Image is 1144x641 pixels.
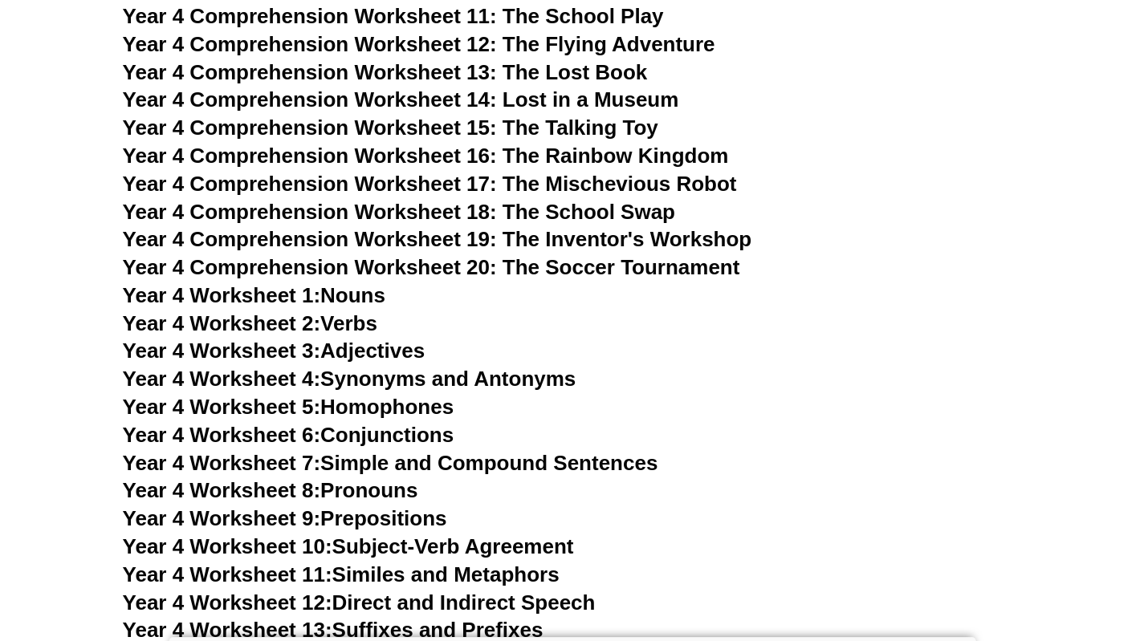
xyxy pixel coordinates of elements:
span: Year 4 Worksheet 12: [123,590,332,615]
span: Year 4 Worksheet 4: [123,367,321,391]
a: Year 4 Worksheet 3:Adjectives [123,339,425,363]
span: Year 4 Worksheet 1: [123,283,321,307]
a: Year 4 Comprehension Worksheet 18: The School Swap [123,200,675,224]
a: Year 4 Comprehension Worksheet 15: The Talking Toy [123,116,658,140]
iframe: Chat Widget [1064,564,1144,641]
a: Year 4 Worksheet 12:Direct and Indirect Speech [123,590,596,615]
span: Year 4 Worksheet 10: [123,534,332,558]
a: Year 4 Worksheet 5:Homophones [123,395,454,419]
a: Year 4 Comprehension Worksheet 16: The Rainbow Kingdom [123,144,729,168]
a: Year 4 Worksheet 4:Synonyms and Antonyms [123,367,576,391]
span: Year 4 Worksheet 8: [123,478,321,502]
a: Year 4 Worksheet 6:Conjunctions [123,423,454,447]
a: Year 4 Worksheet 7:Simple and Compound Sentences [123,451,658,475]
a: Year 4 Worksheet 11:Similes and Metaphors [123,562,560,586]
a: Year 4 Worksheet 10:Subject-Verb Agreement [123,534,574,558]
span: Year 4 Worksheet 9: [123,506,321,530]
a: Year 4 Comprehension Worksheet 17: The Mischevious Robot [123,172,737,196]
a: Year 4 Worksheet 1:Nouns [123,283,385,307]
a: Year 4 Comprehension Worksheet 12: The Flying Adventure [123,32,715,56]
a: Year 4 Worksheet 8:Pronouns [123,478,418,502]
a: Year 4 Comprehension Worksheet 13: The Lost Book [123,60,648,84]
a: Year 4 Worksheet 2:Verbs [123,311,377,335]
a: Year 4 Comprehension Worksheet 11: The School Play [123,4,664,28]
span: Year 4 Worksheet 3: [123,339,321,363]
span: Year 4 Worksheet 6: [123,423,321,447]
a: Year 4 Comprehension Worksheet 20: The Soccer Tournament [123,255,740,279]
span: Year 4 Worksheet 2: [123,311,321,335]
a: Year 4 Comprehension Worksheet 14: Lost in a Museum [123,87,679,112]
span: Year 4 Worksheet 5: [123,395,321,419]
span: Year 4 Worksheet 7: [123,451,321,475]
a: Year 4 Worksheet 9:Prepositions [123,506,447,530]
a: Year 4 Comprehension Worksheet 19: The Inventor's Workshop [123,227,752,251]
span: Year 4 Worksheet 11: [123,562,332,586]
